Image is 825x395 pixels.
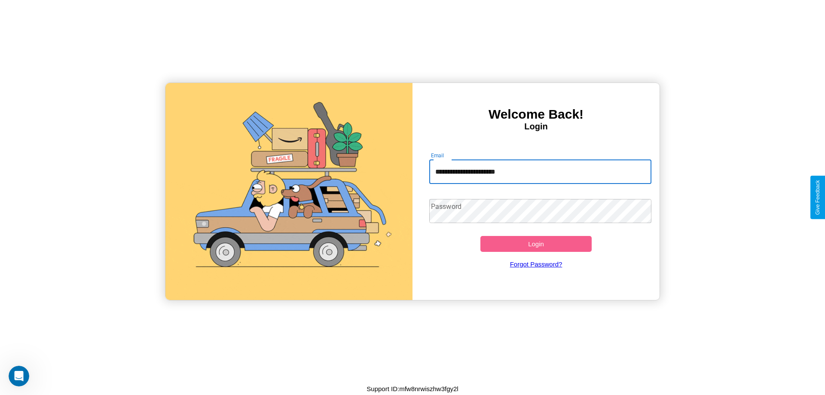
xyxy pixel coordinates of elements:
button: Login [480,236,592,252]
label: Email [431,152,444,159]
div: Give Feedback [815,180,821,215]
h3: Welcome Back! [412,107,660,122]
a: Forgot Password? [425,252,648,276]
h4: Login [412,122,660,132]
iframe: Intercom live chat [9,366,29,386]
img: gif [165,83,412,300]
p: Support ID: mfw8nrwiszhw3fgy2l [367,383,458,395]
